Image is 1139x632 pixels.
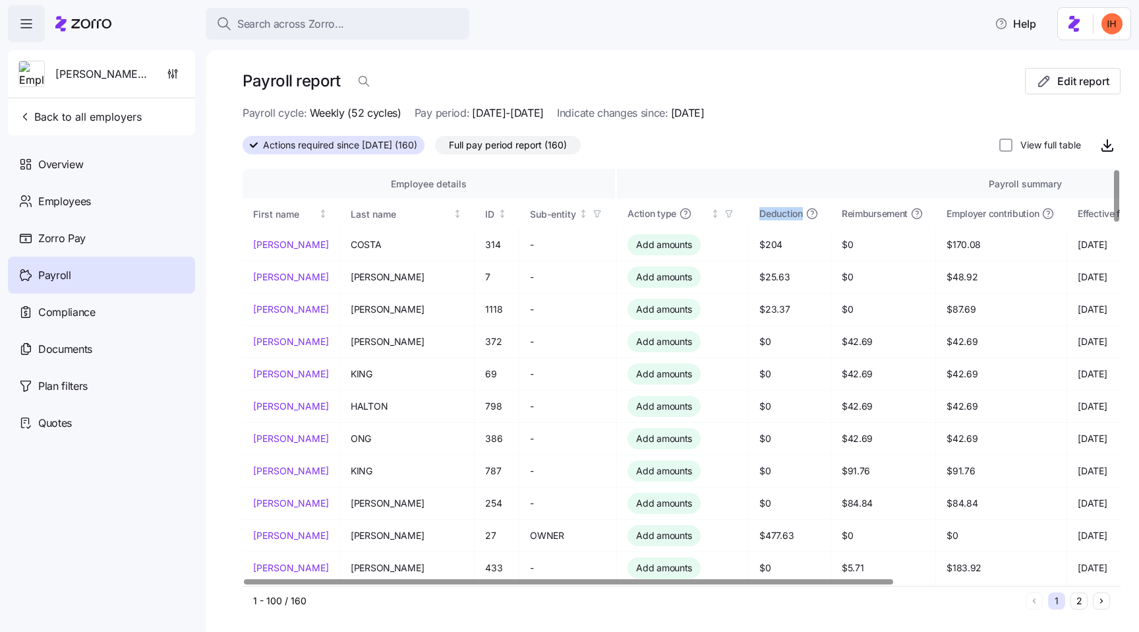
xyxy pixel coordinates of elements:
[38,304,96,321] span: Compliance
[8,294,195,331] a: Compliance
[475,199,519,229] th: IDNot sorted
[636,335,692,348] span: Add amounts
[38,415,72,431] span: Quotes
[498,209,507,218] div: Not sorted
[1101,13,1123,34] img: f3711480c2c985a33e19d88a07d4c111
[947,335,1056,348] span: $42.69
[842,400,925,413] span: $42.69
[253,464,329,478] a: [PERSON_NAME]
[947,464,1056,478] span: $91.76
[38,267,71,284] span: Payroll
[351,561,463,575] span: [PERSON_NAME]
[8,183,195,220] a: Employees
[530,432,606,445] span: -
[530,497,606,510] span: -
[351,207,451,222] div: Last name
[237,16,344,32] span: Search across Zorro...
[263,137,417,154] span: Actions required since [DATE] (160)
[253,432,329,445] a: [PERSON_NAME]
[253,594,1020,608] div: 1 - 100 / 160
[485,335,508,348] span: 372
[530,207,576,222] div: Sub-entity
[842,270,925,284] span: $0
[995,16,1036,32] span: Help
[636,432,692,445] span: Add amounts
[253,270,329,284] a: [PERSON_NAME]
[1025,68,1121,94] button: Edit report
[759,303,819,316] span: $23.37
[55,66,150,82] span: [PERSON_NAME] and [PERSON_NAME]'s Furniture
[636,497,692,510] span: Add amounts
[759,367,819,381] span: $0
[8,220,195,257] a: Zorro Pay
[842,497,925,510] span: $84.84
[351,529,463,542] span: [PERSON_NAME]
[253,238,329,251] a: [PERSON_NAME]
[472,105,544,121] span: [DATE]-[DATE]
[253,561,329,575] a: [PERSON_NAME]
[206,8,469,40] button: Search across Zorro...
[842,529,925,542] span: $0
[38,378,88,395] span: Plan filters
[351,464,463,478] span: KING
[243,71,340,91] h1: Payroll report
[842,561,925,575] span: $5.71
[947,207,1039,220] span: Employer contribution
[759,432,819,445] span: $0
[530,238,606,251] span: -
[8,367,195,404] a: Plan filters
[38,230,86,247] span: Zorro Pay
[310,105,401,121] span: Weekly (52 cycles)
[759,238,819,251] span: $204
[253,400,329,413] a: [PERSON_NAME]
[485,529,508,542] span: 27
[628,207,676,220] span: Action type
[636,400,692,413] span: Add amounts
[1048,592,1065,610] button: 1
[8,257,195,294] a: Payroll
[759,497,819,510] span: $0
[253,529,329,542] a: [PERSON_NAME]
[947,367,1056,381] span: $42.69
[519,199,617,229] th: Sub-entityNot sorted
[530,400,606,413] span: -
[842,335,925,348] span: $42.69
[759,270,819,284] span: $25.63
[947,561,1056,575] span: $183.92
[19,61,44,88] img: Employer logo
[636,561,692,575] span: Add amounts
[8,146,195,183] a: Overview
[253,497,329,510] a: [PERSON_NAME]
[636,367,692,381] span: Add amounts
[842,207,908,220] span: Reimbursement
[13,104,147,130] button: Back to all employers
[1012,139,1081,152] label: View full table
[671,105,705,121] span: [DATE]
[947,432,1056,445] span: $42.69
[453,209,462,218] div: Not sorted
[842,464,925,478] span: $91.76
[759,529,819,542] span: $477.63
[253,207,316,222] div: First name
[351,367,463,381] span: KING
[579,209,588,218] div: Not sorted
[759,207,802,220] span: Deduction
[636,464,692,478] span: Add amounts
[557,105,668,121] span: Indicate changes since:
[243,199,340,229] th: First nameNot sorted
[842,238,925,251] span: $0
[636,303,692,316] span: Add amounts
[617,199,749,229] th: Action typeNot sorted
[38,193,91,210] span: Employees
[759,400,819,413] span: $0
[530,303,606,316] span: -
[318,209,328,218] div: Not sorted
[351,270,463,284] span: [PERSON_NAME]
[8,331,195,367] a: Documents
[351,432,463,445] span: ONG
[842,367,925,381] span: $42.69
[485,367,508,381] span: 69
[415,105,469,121] span: Pay period:
[842,303,925,316] span: $0
[253,177,604,191] div: Employee details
